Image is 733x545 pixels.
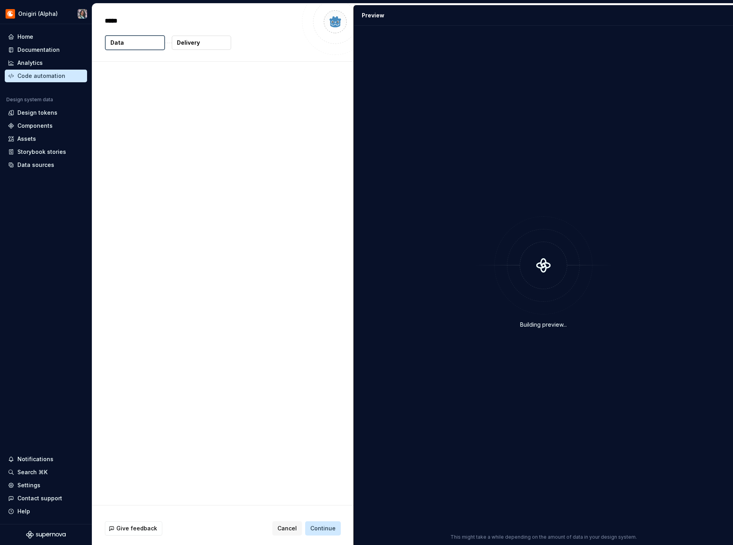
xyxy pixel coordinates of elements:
div: Analytics [17,59,43,67]
svg: Supernova Logo [26,531,66,539]
div: Assets [17,135,36,143]
img: 25dd04c0-9bb6-47b6-936d-a9571240c086.png [6,9,15,19]
div: Design tokens [17,109,57,117]
a: Storybook stories [5,146,87,158]
div: Notifications [17,455,53,463]
button: Cancel [272,521,302,536]
a: Home [5,30,87,43]
a: Code automation [5,70,87,82]
a: Settings [5,479,87,492]
a: Documentation [5,44,87,56]
p: This might take a while depending on the amount of data in your design system. [450,534,637,540]
p: Delivery [177,39,200,47]
div: Settings [17,481,40,489]
div: Preview [362,11,384,19]
div: Building preview... [520,321,567,329]
button: Give feedback [105,521,162,536]
p: Data [110,39,124,47]
div: Documentation [17,46,60,54]
button: Search ⌘K [5,466,87,479]
a: Components [5,119,87,132]
a: Assets [5,132,87,145]
div: Search ⌘K [17,468,47,476]
button: Contact support [5,492,87,505]
div: Code automation [17,72,65,80]
button: Help [5,505,87,518]
span: Cancel [277,524,297,532]
button: Delivery [172,36,231,50]
div: Storybook stories [17,148,66,156]
a: Data sources [5,159,87,171]
a: Design tokens [5,106,87,119]
a: Analytics [5,57,87,69]
div: Home [17,33,33,41]
button: Notifications [5,453,87,466]
img: Susan Lin [78,9,87,19]
div: Onigiri (Alpha) [18,10,58,18]
div: Components [17,122,53,130]
div: Help [17,507,30,515]
div: Data sources [17,161,54,169]
div: Contact support [17,494,62,502]
span: Continue [310,524,336,532]
button: Continue [305,521,341,536]
div: Design system data [6,97,53,103]
button: Data [105,35,165,50]
span: Give feedback [116,524,157,532]
button: Onigiri (Alpha)Susan Lin [2,5,90,22]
